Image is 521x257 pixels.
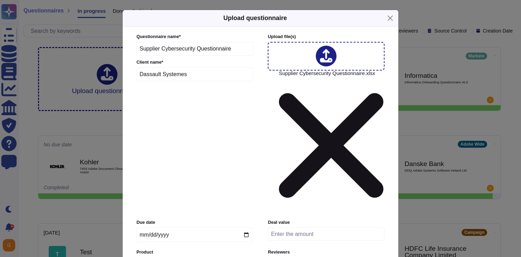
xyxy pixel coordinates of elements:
label: Product [136,250,253,255]
input: Enter questionnaire name [136,42,253,56]
label: Due date [136,220,253,225]
h5: Upload questionnaire [223,13,287,23]
button: Close [385,13,396,24]
span: Supplier Cybersecurity Questionnaire.xlsx [279,71,383,215]
label: Deal value [268,220,385,225]
label: Questionnaire name [136,35,253,39]
input: Enter company name of the client [136,67,253,81]
label: Reviewers [268,250,385,255]
label: Client name [136,60,253,65]
input: Due date [136,228,253,242]
input: Enter the amount [268,228,385,241]
span: Upload file (s) [268,34,296,39]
